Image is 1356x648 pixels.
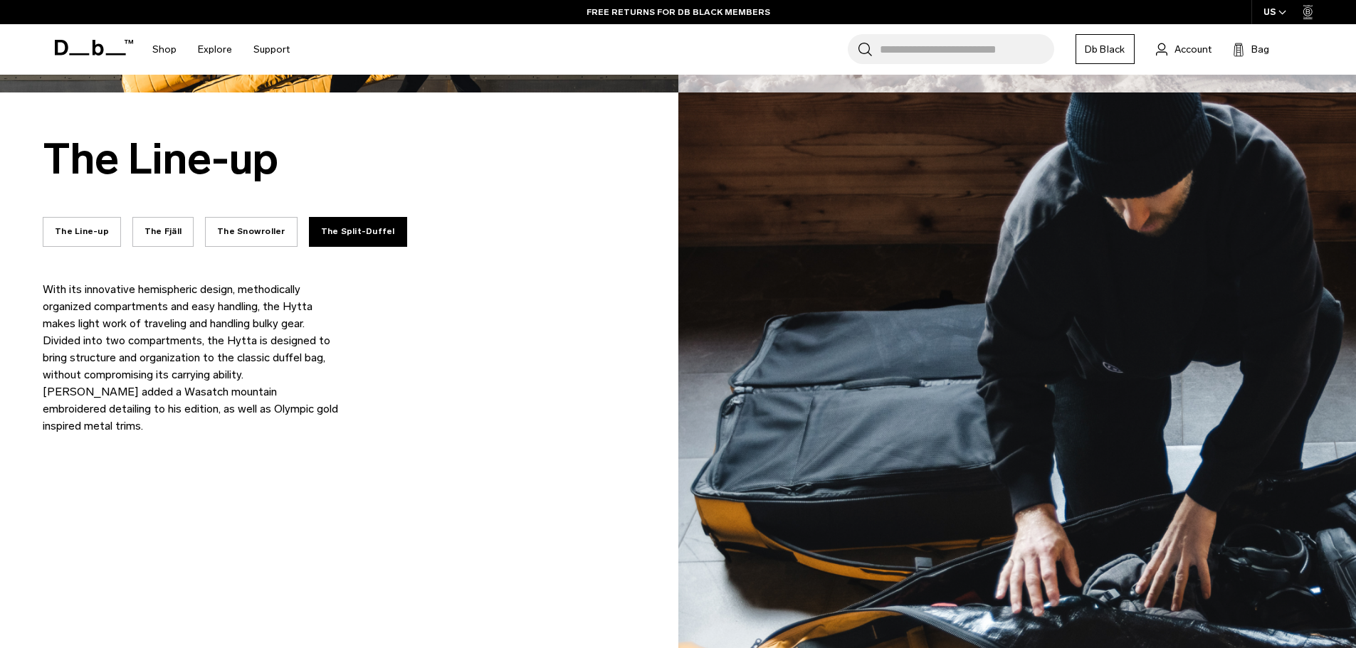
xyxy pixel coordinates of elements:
a: Support [253,24,290,75]
h2: The Line-up [43,135,278,183]
a: Account [1156,41,1212,58]
button: The Snowroller [205,217,298,247]
nav: Main Navigation [142,24,300,75]
button: The Line-up [43,217,121,247]
p: With its innovative hemispheric design, methodically organized compartments and easy handling, th... [43,281,342,435]
a: FREE RETURNS FOR DB BLACK MEMBERS [587,6,770,18]
a: Db Black [1076,34,1135,64]
button: The Fjäll [132,217,194,247]
button: Bag [1233,41,1269,58]
a: Explore [198,24,232,75]
a: Shop [152,24,177,75]
button: The Split-Duffel [309,217,407,247]
span: Bag [1251,42,1269,57]
span: Account [1174,42,1212,57]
